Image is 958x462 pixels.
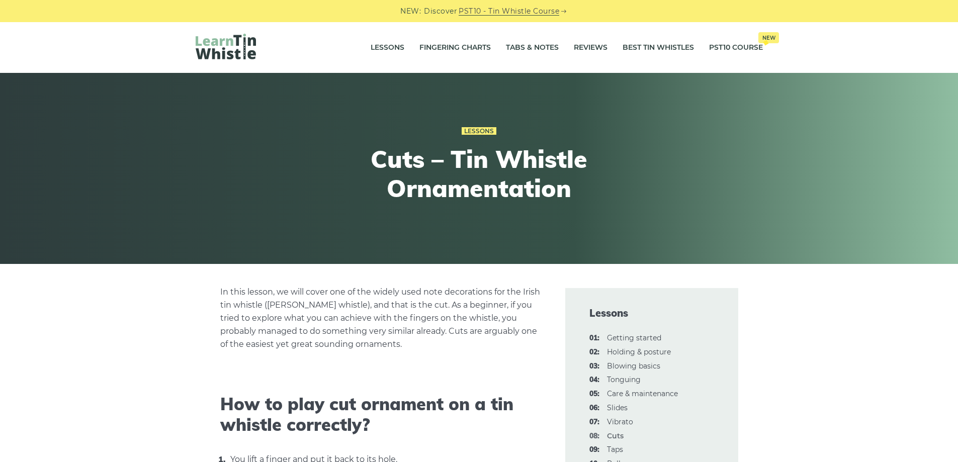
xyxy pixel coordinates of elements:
[589,402,599,414] span: 06:
[607,333,661,342] a: 01:Getting started
[589,444,599,456] span: 09:
[196,34,256,59] img: LearnTinWhistle.com
[607,389,678,398] a: 05:Care & maintenance
[220,394,541,435] h2: How to play cut ornament on a tin whistle correctly?
[589,416,599,428] span: 07:
[589,374,599,386] span: 04:
[607,361,660,371] a: 03:Blowing basics
[419,35,491,60] a: Fingering Charts
[607,417,633,426] a: 07:Vibrato
[589,430,599,442] span: 08:
[371,35,404,60] a: Lessons
[589,360,599,373] span: 03:
[462,127,496,135] a: Lessons
[589,332,599,344] span: 01:
[758,32,779,43] span: New
[220,286,541,351] p: In this lesson, we will cover one of the widely used note decorations for the Irish tin whistle (...
[607,431,624,440] strong: Cuts
[623,35,694,60] a: Best Tin Whistles
[589,346,599,358] span: 02:
[294,145,664,203] h1: Cuts – Tin Whistle Ornamentation
[607,347,671,356] a: 02:Holding & posture
[709,35,763,60] a: PST10 CourseNew
[607,375,641,384] a: 04:Tonguing
[506,35,559,60] a: Tabs & Notes
[589,388,599,400] span: 05:
[574,35,607,60] a: Reviews
[589,306,714,320] span: Lessons
[607,445,623,454] a: 09:Taps
[607,403,628,412] a: 06:Slides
